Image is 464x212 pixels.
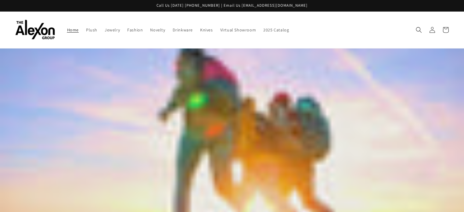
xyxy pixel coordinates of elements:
[173,27,193,33] span: Drinkware
[169,23,196,36] a: Drinkware
[263,27,289,33] span: 2025 Catalog
[63,23,82,36] a: Home
[200,27,213,33] span: Knives
[217,23,260,36] a: Virtual Showroom
[260,23,293,36] a: 2025 Catalog
[196,23,217,36] a: Knives
[82,23,101,36] a: Plush
[67,27,79,33] span: Home
[101,23,124,36] a: Jewelry
[127,27,143,33] span: Fashion
[124,23,146,36] a: Fashion
[105,27,120,33] span: Jewelry
[15,20,55,40] img: The Alexon Group
[86,27,97,33] span: Plush
[412,23,426,37] summary: Search
[220,27,256,33] span: Virtual Showroom
[146,23,169,36] a: Novelty
[150,27,165,33] span: Novelty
